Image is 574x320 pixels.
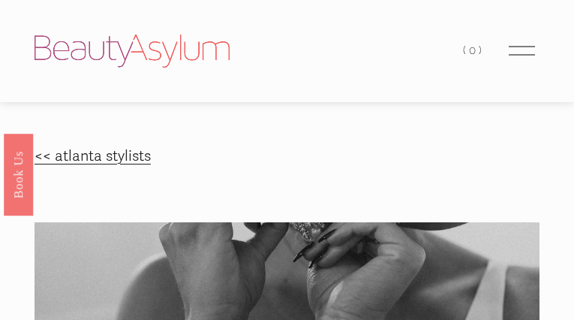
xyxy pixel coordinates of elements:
span: 0 [469,44,479,57]
span: ) [479,44,485,57]
span: ( [463,44,469,57]
a: << atlanta stylists [35,147,151,165]
a: Book Us [4,134,33,216]
a: 0 items in cart [463,41,484,61]
img: Beauty Asylum | Bridal Hair &amp; Makeup Charlotte &amp; Atlanta [35,35,230,68]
